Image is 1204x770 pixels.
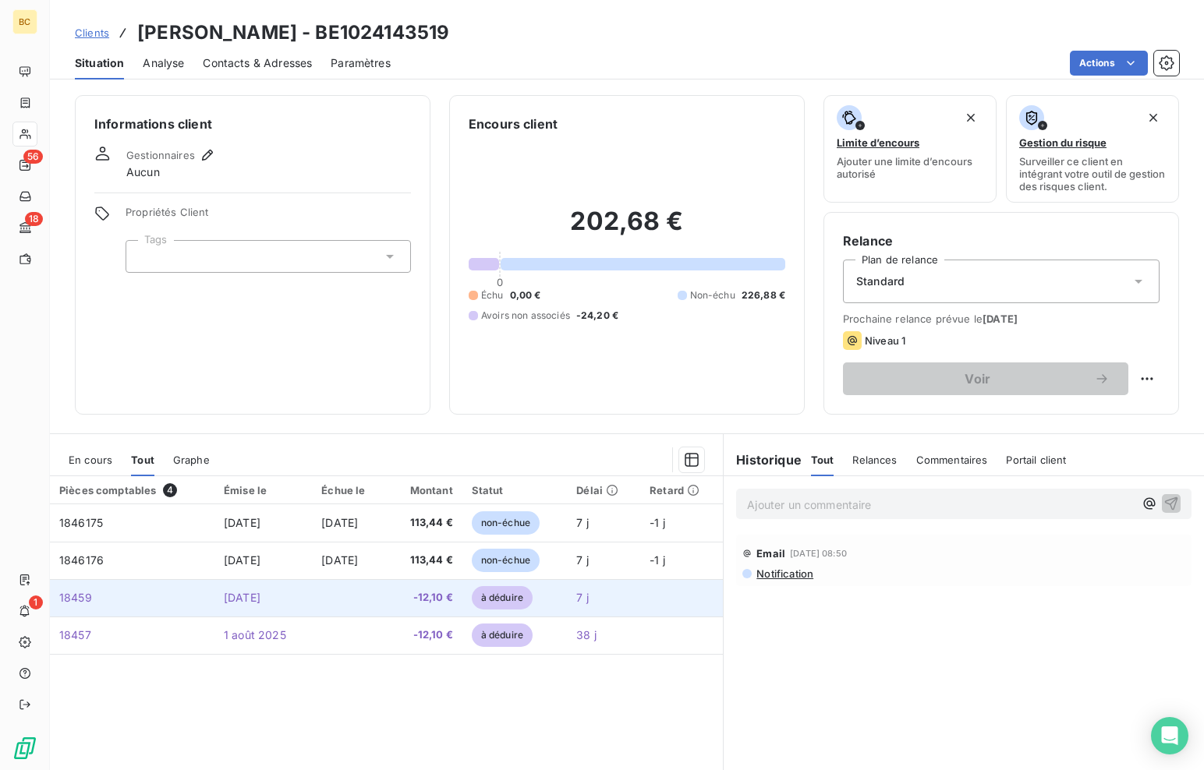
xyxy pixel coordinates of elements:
[224,628,286,641] span: 1 août 2025
[472,549,540,572] span: non-échue
[137,19,449,47] h3: [PERSON_NAME] - BE1024143519
[59,553,104,567] span: 1846176
[837,136,919,149] span: Limite d’encours
[843,362,1128,395] button: Voir
[469,115,558,133] h6: Encours client
[469,206,785,253] h2: 202,68 €
[173,454,210,466] span: Graphe
[843,231,1160,250] h6: Relance
[790,549,847,558] span: [DATE] 08:50
[865,334,905,347] span: Niveau 1
[690,288,735,302] span: Non-échu
[472,484,558,496] div: Statut
[397,515,453,531] span: 113,44 €
[497,276,503,288] span: 0
[1070,51,1148,76] button: Actions
[397,553,453,568] span: 113,44 €
[724,450,802,469] h6: Historique
[321,516,358,529] span: [DATE]
[481,288,504,302] span: Échu
[510,288,541,302] span: 0,00 €
[75,25,109,41] a: Clients
[224,553,260,567] span: [DATE]
[481,309,570,323] span: Avoirs non associés
[75,55,124,71] span: Situation
[224,516,260,529] span: [DATE]
[650,484,714,496] div: Retard
[75,26,109,39] span: Clients
[837,155,983,180] span: Ajouter une limite d’encours autorisé
[163,483,177,497] span: 4
[472,623,533,647] span: à déduire
[12,9,37,34] div: BC
[126,164,160,180] span: Aucun
[472,511,540,535] span: non-échue
[126,206,411,228] span: Propriétés Client
[576,628,597,641] span: 38 j
[576,484,631,496] div: Délai
[1006,454,1066,466] span: Portail client
[94,115,411,133] h6: Informations client
[59,483,205,497] div: Pièces comptables
[576,553,588,567] span: 7 j
[59,628,91,641] span: 18457
[321,484,378,496] div: Échue le
[23,150,43,164] span: 56
[321,553,358,567] span: [DATE]
[1006,95,1179,203] button: Gestion du risqueSurveiller ce client en intégrant votre outil de gestion des risques client.
[29,595,43,609] span: 1
[856,274,905,289] span: Standard
[25,212,43,226] span: 18
[576,516,588,529] span: 7 j
[1019,155,1166,192] span: Surveiller ce client en intégrant votre outil de gestion des risques client.
[397,627,453,643] span: -12,10 €
[576,309,618,323] span: -24,20 €
[916,454,988,466] span: Commentaires
[650,516,665,529] span: -1 j
[12,736,37,761] img: Logo LeanPay
[650,553,665,567] span: -1 j
[983,313,1018,325] span: [DATE]
[224,484,303,496] div: Émise le
[397,484,453,496] div: Montant
[331,55,391,71] span: Paramètres
[126,149,195,161] span: Gestionnaires
[576,591,588,604] span: 7 j
[1151,717,1188,754] div: Open Intercom Messenger
[143,55,184,71] span: Analyse
[59,516,103,529] span: 1846175
[139,249,151,263] input: Ajouter une valeur
[852,454,897,466] span: Relances
[811,454,834,466] span: Tout
[843,313,1160,325] span: Prochaine relance prévue le
[131,454,154,466] span: Tout
[823,95,997,203] button: Limite d’encoursAjouter une limite d’encours autorisé
[397,590,453,606] span: -12,10 €
[203,55,312,71] span: Contacts & Adresses
[755,567,813,580] span: Notification
[1019,136,1107,149] span: Gestion du risque
[472,586,533,609] span: à déduire
[742,288,785,302] span: 226,88 €
[756,547,785,560] span: Email
[862,373,1094,385] span: Voir
[59,591,92,604] span: 18459
[224,591,260,604] span: [DATE]
[69,454,112,466] span: En cours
